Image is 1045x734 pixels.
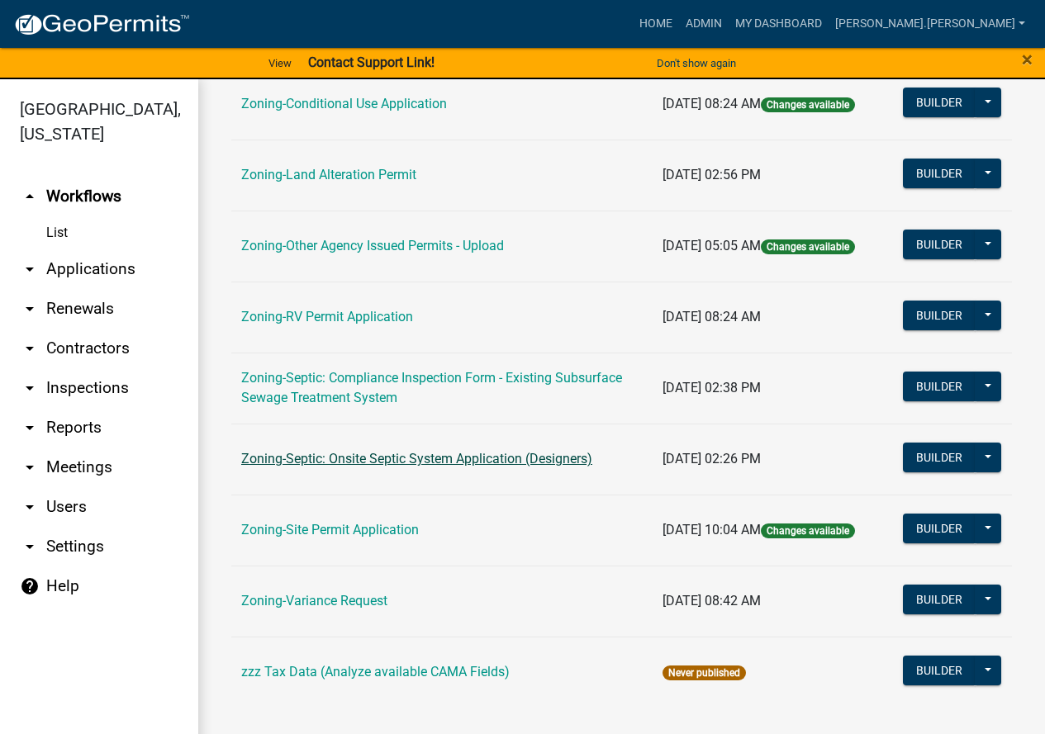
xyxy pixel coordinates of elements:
span: [DATE] 10:04 AM [663,522,761,537]
span: × [1022,48,1033,71]
a: Admin [679,8,729,40]
i: arrow_drop_down [20,537,40,556]
span: [DATE] 02:38 PM [663,380,761,395]
span: [DATE] 08:24 AM [663,96,761,111]
button: Don't show again [650,50,743,77]
span: [DATE] 02:56 PM [663,167,761,182]
a: Zoning-Land Alteration Permit [241,167,416,182]
i: help [20,576,40,596]
i: arrow_drop_down [20,378,40,398]
span: Changes available [761,523,855,538]
a: zzz Tax Data (Analyze available CAMA Fields) [241,664,510,680]
a: My Dashboard [729,8,829,40]
i: arrow_drop_up [20,187,40,206]
button: Builder [903,301,976,330]
button: Builder [903,372,976,401]
button: Builder [903,88,976,117]
i: arrow_drop_down [20,497,40,517]
button: Builder [903,443,976,472]
span: [DATE] 08:42 AM [663,593,761,609]
span: Never published [663,665,746,680]
a: View [262,50,298,77]
button: Builder [903,230,976,259]
i: arrow_drop_down [20,457,40,477]
span: [DATE] 05:05 AM [663,238,761,253]
a: Zoning-Septic: Compliance Inspection Form - Existing Subsurface Sewage Treatment System [241,370,622,405]
strong: Contact Support Link! [308,54,435,70]
a: Zoning-Conditional Use Application [241,96,447,111]
i: arrow_drop_down [20,299,40,319]
a: Zoning-Site Permit Application [241,522,419,537]
a: Zoning-RV Permit Application [241,309,413,324]
button: Close [1022,50,1033,69]
button: Builder [903,159,976,188]
a: Zoning-Septic: Onsite Septic System Application (Designers) [241,451,592,466]
i: arrow_drop_down [20,339,40,358]
a: Home [633,8,679,40]
a: [PERSON_NAME].[PERSON_NAME] [829,8,1032,40]
span: [DATE] 02:26 PM [663,451,761,466]
span: Changes available [761,97,855,112]
i: arrow_drop_down [20,259,40,279]
span: [DATE] 08:24 AM [663,309,761,324]
a: Zoning-Other Agency Issued Permits - Upload [241,238,504,253]
button: Builder [903,585,976,614]
a: Zoning-Variance Request [241,593,387,609]
button: Builder [903,656,976,685]
i: arrow_drop_down [20,418,40,438]
button: Builder [903,514,976,543]
span: Changes available [761,239,855,254]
